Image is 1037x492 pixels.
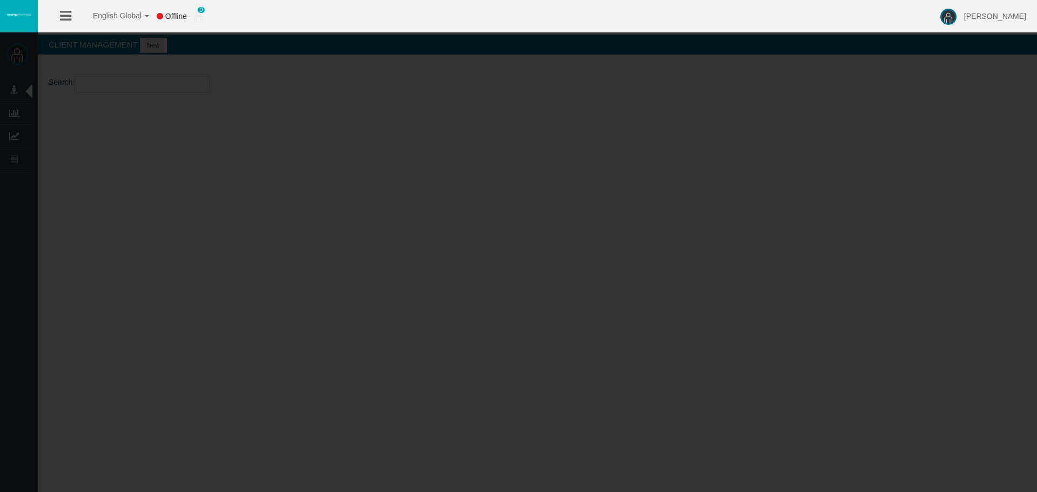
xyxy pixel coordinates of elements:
[79,11,142,20] span: English Global
[165,12,187,21] span: Offline
[194,11,203,22] img: user_small.png
[964,12,1026,21] span: [PERSON_NAME]
[940,9,957,25] img: user-image
[197,6,206,14] span: 0
[5,12,32,17] img: logo.svg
